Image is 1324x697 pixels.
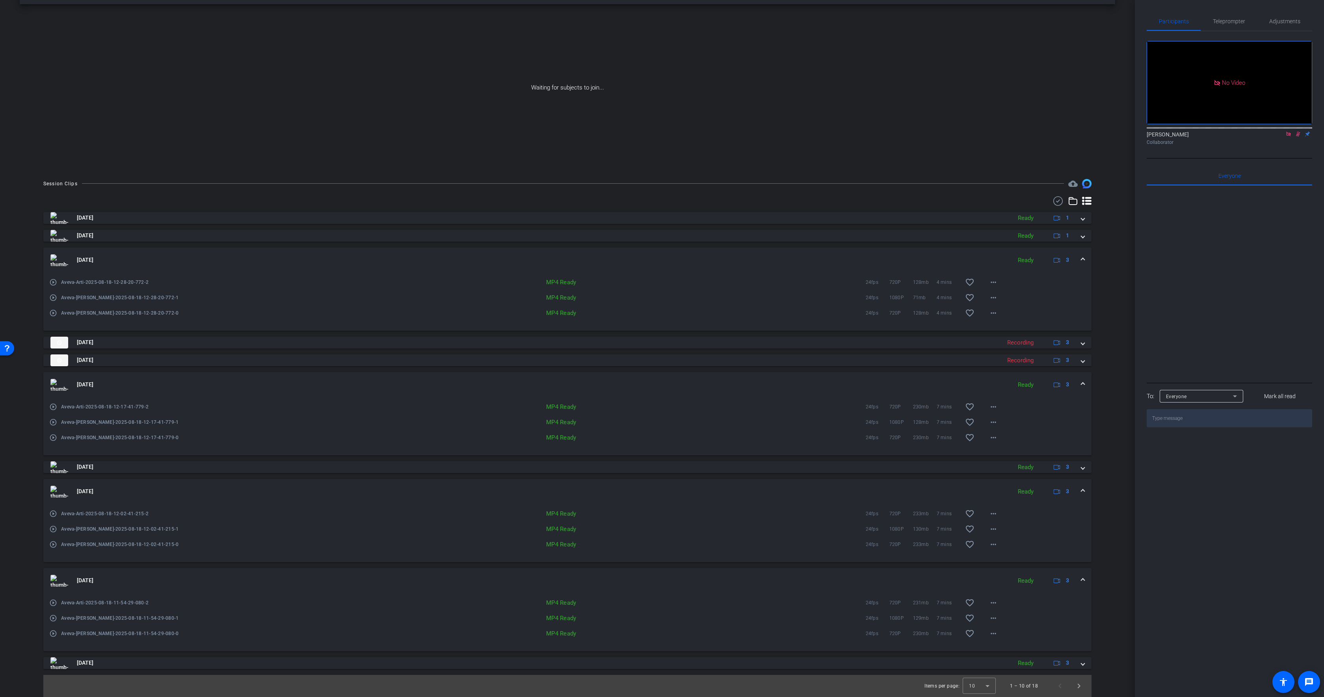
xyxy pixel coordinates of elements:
[866,614,889,622] span: 24fps
[1003,356,1038,365] div: Recording
[1014,380,1038,389] div: Ready
[937,525,960,533] span: 7 mins
[1014,659,1038,668] div: Ready
[866,599,889,607] span: 24fps
[43,397,1092,455] div: thumb-nail[DATE]Ready3
[866,434,889,442] span: 24fps
[1082,179,1092,188] img: Session clips
[459,525,580,533] div: MP4 Ready
[889,403,913,411] span: 720P
[1304,677,1314,687] mat-icon: message
[459,599,580,607] div: MP4 Ready
[965,417,974,427] mat-icon: favorite_border
[1213,19,1245,24] span: Teleprompter
[937,434,960,442] span: 7 mins
[43,372,1092,397] mat-expansion-panel-header: thumb-nail[DATE]Ready3
[1066,659,1069,667] span: 3
[49,278,57,286] mat-icon: play_circle_outline
[49,614,57,622] mat-icon: play_circle_outline
[43,212,1092,224] mat-expansion-panel-header: thumb-nail[DATE]Ready1
[1166,394,1187,399] span: Everyone
[61,510,319,518] span: Aveva-Arti-2025-08-18-12-02-41-215-2
[989,293,998,302] mat-icon: more_horiz
[50,379,68,391] img: thumb-nail
[913,418,937,426] span: 128mb
[913,309,937,317] span: 128mb
[913,434,937,442] span: 230mb
[989,278,998,287] mat-icon: more_horiz
[937,294,960,302] span: 4 mins
[866,525,889,533] span: 24fps
[965,613,974,623] mat-icon: favorite_border
[1066,256,1069,264] span: 3
[61,418,319,426] span: Aveva-[PERSON_NAME]-2025-08-18-12-17-41-779-1
[49,510,57,518] mat-icon: play_circle_outline
[1066,231,1069,240] span: 1
[913,510,937,518] span: 233mb
[459,309,580,317] div: MP4 Ready
[965,629,974,638] mat-icon: favorite_border
[1264,392,1296,401] span: Mark all read
[1010,682,1038,690] div: 1 – 10 of 18
[459,434,580,442] div: MP4 Ready
[49,630,57,637] mat-icon: play_circle_outline
[913,540,937,548] span: 233mb
[49,599,57,607] mat-icon: play_circle_outline
[77,356,93,364] span: [DATE]
[866,309,889,317] span: 24fps
[889,525,913,533] span: 1080P
[965,308,974,318] mat-icon: favorite_border
[866,630,889,637] span: 24fps
[43,479,1092,504] mat-expansion-panel-header: thumb-nail[DATE]Ready3
[889,434,913,442] span: 720P
[913,525,937,533] span: 130mb
[965,509,974,518] mat-icon: favorite_border
[989,433,998,442] mat-icon: more_horiz
[866,403,889,411] span: 24fps
[20,4,1115,171] div: Waiting for subjects to join...
[49,403,57,411] mat-icon: play_circle_outline
[965,293,974,302] mat-icon: favorite_border
[50,230,68,242] img: thumb-nail
[913,614,937,622] span: 129mb
[49,525,57,533] mat-icon: play_circle_outline
[937,630,960,637] span: 7 mins
[965,540,974,549] mat-icon: favorite_border
[77,256,93,264] span: [DATE]
[77,338,93,347] span: [DATE]
[866,278,889,286] span: 24fps
[43,273,1092,331] div: thumb-nail[DATE]Ready3
[913,278,937,286] span: 128mb
[1222,79,1245,86] span: No Video
[889,309,913,317] span: 720P
[1066,463,1069,471] span: 3
[50,575,68,587] img: thumb-nail
[913,599,937,607] span: 231mb
[937,599,960,607] span: 7 mins
[61,599,319,607] span: Aveva-Arti-2025-08-18-11-54-29-080-2
[889,540,913,548] span: 720P
[937,418,960,426] span: 7 mins
[77,231,93,240] span: [DATE]
[43,657,1092,669] mat-expansion-panel-header: thumb-nail[DATE]Ready3
[459,614,580,622] div: MP4 Ready
[866,510,889,518] span: 24fps
[937,510,960,518] span: 7 mins
[77,576,93,585] span: [DATE]
[43,504,1092,562] div: thumb-nail[DATE]Ready3
[989,524,998,534] mat-icon: more_horiz
[1066,576,1069,585] span: 3
[1269,19,1300,24] span: Adjustments
[1014,463,1038,472] div: Ready
[1066,338,1069,347] span: 3
[889,294,913,302] span: 1080P
[889,630,913,637] span: 720P
[866,418,889,426] span: 24fps
[61,434,319,442] span: Aveva-[PERSON_NAME]-2025-08-18-12-17-41-779-0
[50,486,68,498] img: thumb-nail
[937,540,960,548] span: 7 mins
[889,418,913,426] span: 1080P
[61,614,319,622] span: Aveva-[PERSON_NAME]-2025-08-18-11-54-29-080-1
[61,630,319,637] span: Aveva-[PERSON_NAME]-2025-08-18-11-54-29-080-0
[43,337,1092,348] mat-expansion-panel-header: thumb-nail[DATE]Recording3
